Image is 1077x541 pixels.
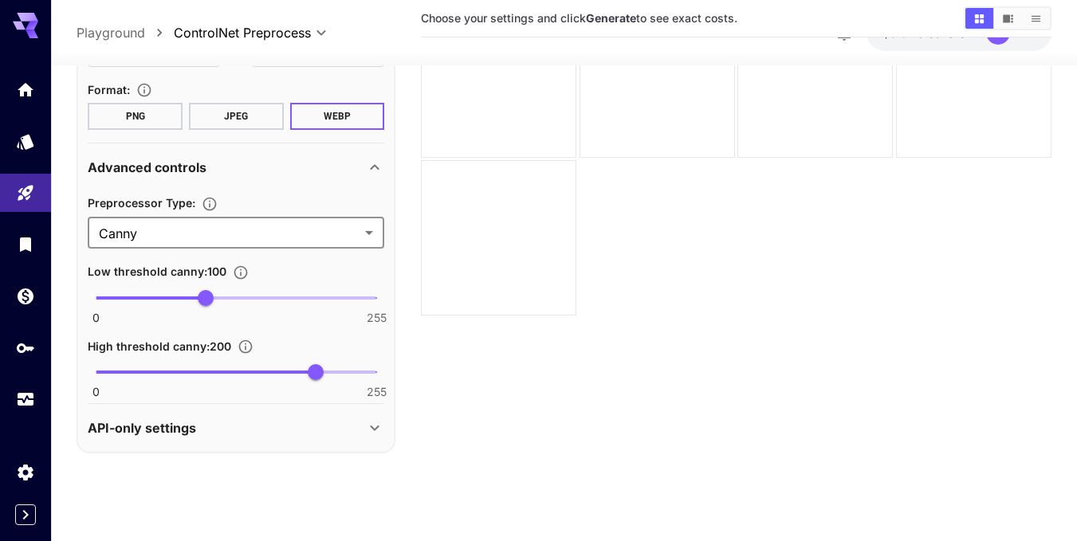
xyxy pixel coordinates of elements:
[964,6,1051,30] div: Show images in grid viewShow images in video viewShow images in list view
[195,196,224,212] button: The preprocessor to be used.
[174,23,311,42] span: ControlNet Preprocess
[77,23,145,42] a: Playground
[16,462,35,482] div: Settings
[130,82,159,98] button: Choose the file format for the output image.
[99,224,359,243] span: Canny
[88,418,196,437] p: API-only settings
[88,196,195,210] span: Preprocessor Type :
[88,83,130,96] span: Format :
[16,286,35,306] div: Wallet
[586,11,636,25] b: Generate
[16,390,35,410] div: Usage
[965,8,993,29] button: Show images in grid view
[290,103,385,130] button: WEBP
[367,310,387,326] span: 255
[88,265,226,278] span: Low threshold canny : 100
[16,183,35,203] div: Playground
[994,8,1022,29] button: Show images in video view
[367,384,387,400] span: 255
[92,384,100,400] span: 0
[1022,8,1050,29] button: Show images in list view
[16,234,35,254] div: Library
[88,158,206,177] p: Advanced controls
[88,148,384,186] div: Advanced controls
[16,131,35,151] div: Models
[88,339,231,353] span: High threshold canny : 200
[231,339,260,355] button: Defines the high threshold when using the Canny edge detection preprocessor.
[226,265,255,280] button: Defines the lower threshold when using the Canny edge detection preprocessor.
[16,338,35,358] div: API Keys
[88,409,384,447] div: API-only settings
[16,80,35,100] div: Home
[882,26,918,40] span: $0.04
[92,310,100,326] span: 0
[421,11,737,25] span: Choose your settings and click to see exact costs.
[15,504,36,525] button: Expand sidebar
[189,103,284,130] button: JPEG
[918,26,973,40] span: credits left
[88,103,183,130] button: PNG
[77,23,174,42] nav: breadcrumb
